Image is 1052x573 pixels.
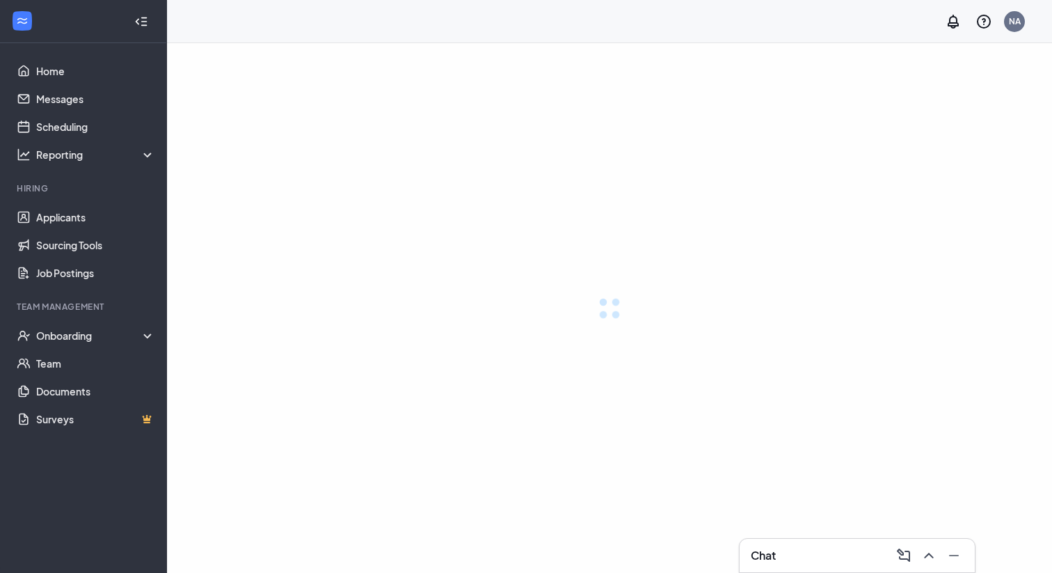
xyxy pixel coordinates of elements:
a: Team [36,350,155,377]
div: NA [1009,15,1021,27]
svg: Minimize [946,547,962,564]
svg: QuestionInfo [975,13,992,30]
div: Team Management [17,301,152,313]
h3: Chat [751,548,776,563]
a: Messages [36,85,155,113]
svg: ComposeMessage [895,547,912,564]
svg: ChevronUp [921,547,937,564]
a: Documents [36,377,155,405]
button: ChevronUp [916,544,939,567]
a: Scheduling [36,113,155,141]
a: Applicants [36,203,155,231]
svg: Notifications [945,13,962,30]
svg: UserCheck [17,329,31,343]
svg: WorkstreamLogo [15,14,29,28]
button: Minimize [941,544,964,567]
div: Hiring [17,182,152,194]
a: Sourcing Tools [36,231,155,259]
div: Onboarding [36,329,156,343]
a: SurveysCrown [36,405,155,433]
svg: Analysis [17,148,31,162]
a: Home [36,57,155,85]
button: ComposeMessage [891,544,914,567]
div: Reporting [36,148,156,162]
svg: Collapse [134,15,148,29]
a: Job Postings [36,259,155,287]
